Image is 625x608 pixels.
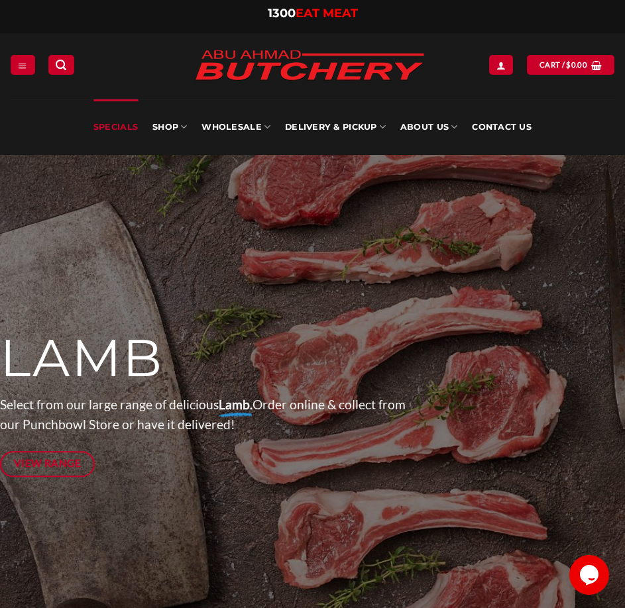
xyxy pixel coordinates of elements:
[48,55,74,74] a: Search
[11,55,34,74] a: Menu
[268,6,358,21] a: 1300EAT MEAT
[201,99,270,155] a: Wholesale
[285,99,386,155] a: Delivery & Pickup
[400,99,457,155] a: About Us
[268,6,296,21] span: 1300
[527,55,614,74] a: View cart
[93,99,138,155] a: Specials
[569,555,612,595] iframe: chat widget
[472,99,532,155] a: Contact Us
[219,397,253,412] strong: Lamb.
[296,6,358,21] span: EAT MEAT
[566,60,587,69] bdi: 0.00
[566,59,571,71] span: $
[540,59,587,71] span: Cart /
[152,99,187,155] a: SHOP
[184,41,435,91] img: Abu Ahmad Butchery
[489,55,513,74] a: Login
[14,455,82,472] span: View Range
